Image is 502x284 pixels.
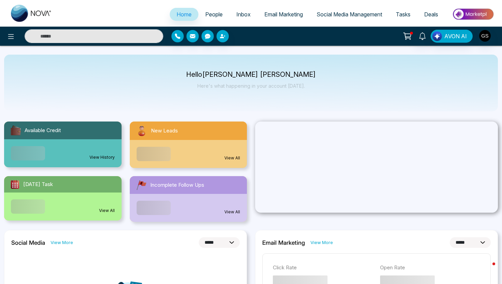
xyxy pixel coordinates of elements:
span: Email Marketing [264,11,303,18]
span: Incomplete Follow Ups [150,181,204,189]
img: availableCredit.svg [10,124,22,137]
span: [DATE] Task [23,181,53,188]
a: People [198,8,229,21]
a: Email Marketing [257,8,310,21]
a: View All [224,209,240,215]
a: New LeadsView All [126,122,251,168]
img: User Avatar [479,30,491,42]
a: Inbox [229,8,257,21]
a: Social Media Management [310,8,389,21]
img: newLeads.svg [135,124,148,137]
span: New Leads [151,127,178,135]
a: View All [99,208,115,214]
h2: Social Media [11,239,45,246]
p: Open Rate [380,264,480,272]
span: AVON AI [444,32,467,40]
span: Available Credit [25,127,61,134]
a: Deals [417,8,445,21]
img: Nova CRM Logo [11,5,52,22]
a: View History [89,154,115,160]
a: Tasks [389,8,417,21]
a: View More [310,239,333,246]
span: Tasks [396,11,410,18]
img: Lead Flow [432,31,442,41]
button: AVON AI [431,30,473,43]
iframe: Intercom live chat [479,261,495,277]
p: Click Rate [273,264,373,272]
h2: Email Marketing [262,239,305,246]
a: Incomplete Follow UpsView All [126,176,251,222]
img: todayTask.svg [10,179,20,190]
p: Here's what happening in your account [DATE]. [186,83,316,89]
a: View More [51,239,73,246]
a: Home [170,8,198,21]
span: People [205,11,223,18]
img: Market-place.gif [448,6,498,22]
span: Home [177,11,192,18]
a: View All [224,155,240,161]
span: Deals [424,11,438,18]
p: Hello [PERSON_NAME] [PERSON_NAME] [186,72,316,77]
span: Inbox [236,11,251,18]
img: followUps.svg [135,179,148,191]
span: Social Media Management [317,11,382,18]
